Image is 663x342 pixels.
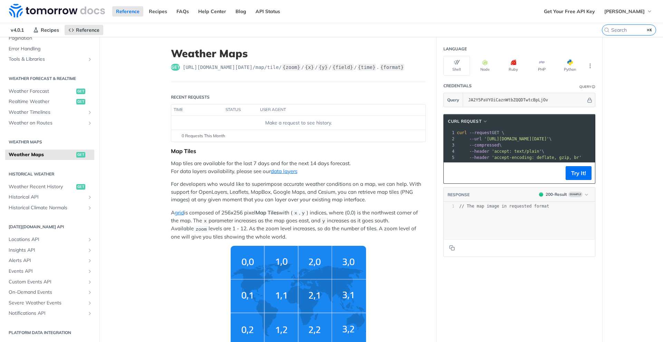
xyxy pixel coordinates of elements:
[469,155,489,160] span: --header
[171,94,210,100] div: Recent Requests
[171,148,426,154] div: Map Tiles
[65,25,103,35] a: Reference
[5,266,94,276] a: Events APIShow subpages for Events API
[87,205,93,211] button: Show subpages for Historical Climate Normals
[444,130,455,136] div: 1
[232,6,250,17] a: Blog
[443,56,470,76] button: Shell
[9,88,75,95] span: Weather Forecast
[9,236,85,243] span: Locations API
[566,166,592,180] button: Try It!
[171,180,426,204] p: For developers who would like to superimpose accurate weather conditions on a map, we can help. W...
[87,269,93,274] button: Show subpages for Events API
[539,192,543,197] span: 200
[600,6,656,17] button: [PERSON_NAME]
[469,130,492,135] span: --request
[9,35,93,42] span: Pagination
[9,56,85,63] span: Tools & Libraries
[447,243,457,253] button: Copy to clipboard
[302,211,305,216] span: y
[500,56,527,76] button: Ruby
[546,191,567,198] div: 200 - Result
[294,211,297,216] span: x
[87,57,93,62] button: Show subpages for Tools & Libraries
[448,118,481,124] span: cURL Request
[5,308,94,319] a: Notifications APIShow subpages for Notifications API
[457,130,467,135] span: curl
[322,219,325,224] span: y
[182,133,225,139] span: 0 Requests This Month
[528,56,555,76] button: PHP
[87,120,93,126] button: Show subpages for Weather on Routes
[87,194,93,200] button: Show subpages for Historical API
[5,139,94,145] h2: Weather Maps
[9,257,85,264] span: Alerts API
[469,137,482,141] span: --url
[444,148,455,154] div: 4
[465,93,586,107] input: apikey
[183,64,405,71] span: https://api.tomorrow.io/v4/map/tile/{zoom}/{x}/{y}/{field}/{time}.{format}
[5,44,94,54] a: Error Handling
[171,160,426,175] p: Map tiles are available for the last 7 days and for the next 14 days forecast. For data layers av...
[444,142,455,148] div: 3
[536,191,592,198] button: 200200-ResultExample
[5,76,94,82] h2: Weather Forecast & realtime
[145,6,171,17] a: Recipes
[171,64,180,71] span: get
[9,120,85,127] span: Weather on Routes
[357,64,376,71] label: {time}
[87,290,93,295] button: Show subpages for On-Demand Events
[7,25,28,35] span: v4.0.1
[9,4,105,18] img: Tomorrow.io Weather API Docs
[459,204,549,209] span: // The map image in requested format
[9,98,75,105] span: Realtime Weather
[540,6,599,17] a: Get Your Free API Key
[9,279,85,285] span: Custom Events API
[87,311,93,316] button: Show subpages for Notifications API
[194,6,230,17] a: Help Center
[645,27,654,33] kbd: ⌘K
[447,97,459,103] span: Query
[5,118,94,128] a: Weather on RoutesShow subpages for Weather on Routes
[492,155,582,160] span: 'accept-encoding: deflate, gzip, br'
[271,168,297,174] a: data layers
[9,247,85,254] span: Insights API
[9,46,93,52] span: Error Handling
[76,27,99,33] span: Reference
[5,255,94,266] a: Alerts APIShow subpages for Alerts API
[76,89,85,94] span: get
[305,64,315,71] label: {x}
[5,86,94,97] a: Weather Forecastget
[5,277,94,287] a: Custom Events APIShow subpages for Custom Events API
[9,204,85,211] span: Historical Climate Normals
[223,104,258,115] th: status
[9,310,85,317] span: Notifications API
[5,54,94,64] a: Tools & LibrariesShow subpages for Tools & Libraries
[457,130,504,135] span: GET \
[469,149,489,154] span: --header
[445,118,490,125] button: cURL Request
[9,183,75,190] span: Weather Recent History
[447,191,470,198] button: RESPONSE
[5,33,94,43] a: Pagination
[9,151,75,158] span: Weather Maps
[87,279,93,285] button: Show subpages for Custom Events API
[76,152,85,158] span: get
[443,83,472,89] div: Credentials
[457,149,544,154] span: \
[586,97,593,103] button: Hide
[444,203,454,209] div: 1
[604,27,609,33] svg: Search
[76,184,85,190] span: get
[256,209,279,216] strong: Map Tiles
[332,64,354,71] label: {field}
[5,182,94,192] a: Weather Recent Historyget
[5,150,94,160] a: Weather Mapsget
[5,245,94,255] a: Insights APIShow subpages for Insights API
[252,6,284,17] a: API Status
[579,84,591,89] div: Query
[195,227,206,232] span: zoom
[318,64,328,71] label: {y}
[5,97,94,107] a: Realtime Weatherget
[443,46,467,52] div: Language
